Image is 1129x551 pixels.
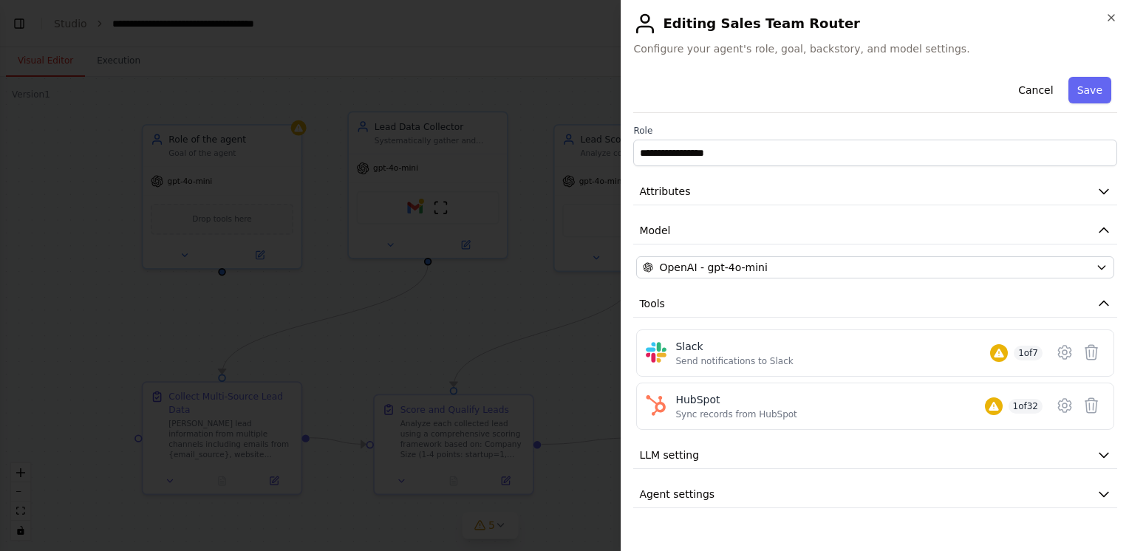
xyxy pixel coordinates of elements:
button: Cancel [1009,77,1062,103]
button: Attributes [633,178,1117,205]
button: Configure tool [1051,339,1078,366]
button: Delete tool [1078,339,1105,366]
span: 1 of 32 [1009,399,1043,414]
span: Tools [639,296,665,311]
button: Save [1068,77,1111,103]
div: Send notifications to Slack [675,355,793,367]
span: Attributes [639,184,690,199]
button: Model [633,217,1117,244]
button: LLM setting [633,442,1117,469]
div: Sync records from HubSpot [675,408,797,420]
span: OpenAI - gpt-4o-mini [659,260,767,275]
button: OpenAI - gpt-4o-mini [636,256,1114,278]
h2: Editing Sales Team Router [633,12,1117,35]
span: Model [639,223,670,238]
span: 1 of 7 [1014,346,1043,360]
button: Delete tool [1078,392,1105,419]
div: HubSpot [675,392,797,407]
img: HubSpot [646,395,666,416]
div: Slack [675,339,793,354]
label: Role [633,125,1117,137]
span: Configure your agent's role, goal, backstory, and model settings. [633,41,1117,56]
span: Agent settings [639,487,714,502]
span: LLM setting [639,448,699,462]
img: Slack [646,342,666,363]
button: Agent settings [633,481,1117,508]
button: Tools [633,290,1117,318]
button: Configure tool [1051,392,1078,419]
